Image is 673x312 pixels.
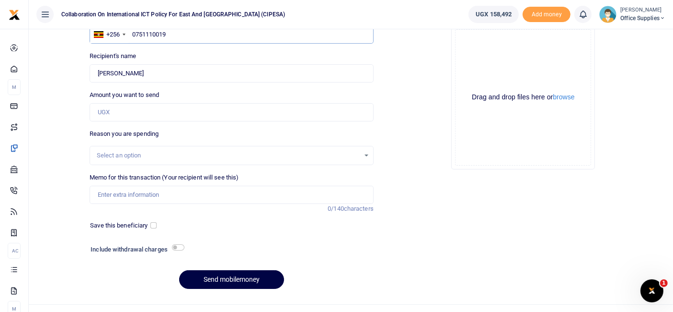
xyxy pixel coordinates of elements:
span: UGX 158,492 [476,10,512,19]
img: logo-small [9,9,20,21]
div: Drag and drop files here or [456,93,591,102]
a: logo-small logo-large logo-large [9,11,20,18]
button: Send mobilemoney [179,270,284,289]
label: Recipient's name [90,51,137,61]
span: Collaboration on International ICT Policy For East and [GEOGRAPHIC_DATA] (CIPESA) [57,10,289,19]
li: M [8,79,21,95]
span: characters [344,205,374,212]
label: Reason you are spending [90,129,159,139]
input: UGX [90,103,374,121]
div: +256 [106,30,120,39]
div: Select an option [97,151,360,160]
label: Amount you want to send [90,90,159,100]
span: Office Supplies [620,14,665,23]
div: File Uploader [451,25,595,169]
img: profile-user [599,6,616,23]
small: [PERSON_NAME] [620,6,665,14]
a: UGX 158,492 [468,6,519,23]
div: Uganda: +256 [90,26,128,43]
input: MTN & Airtel numbers are validated [90,64,374,83]
button: browse [553,94,574,100]
li: Toup your wallet [523,7,570,23]
h6: Include withdrawal charges [91,246,180,253]
label: Save this beneficiary [90,221,148,230]
a: profile-user [PERSON_NAME] Office Supplies [599,6,665,23]
li: Ac [8,243,21,259]
label: Memo for this transaction (Your recipient will see this) [90,173,239,182]
span: 0/140 [328,205,344,212]
input: Enter phone number [90,25,374,44]
input: Enter extra information [90,186,374,204]
iframe: Intercom live chat [640,279,663,302]
span: Add money [523,7,570,23]
a: Add money [523,10,570,17]
span: 1 [660,279,668,287]
li: Wallet ballance [465,6,523,23]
